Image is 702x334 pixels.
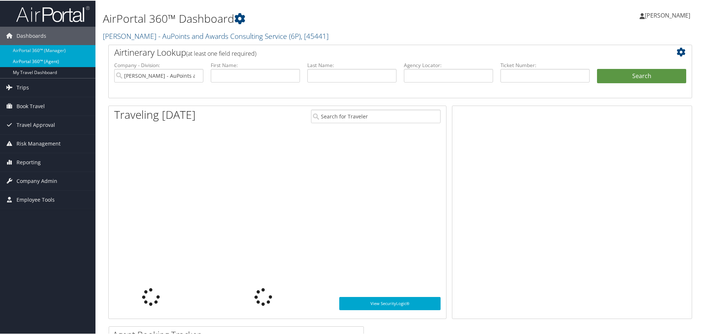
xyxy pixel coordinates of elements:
[640,4,698,26] a: [PERSON_NAME]
[211,61,300,68] label: First Name:
[17,26,46,44] span: Dashboards
[17,115,55,133] span: Travel Approval
[103,10,499,26] h1: AirPortal 360™ Dashboard
[500,61,590,68] label: Ticket Number:
[17,153,41,171] span: Reporting
[311,109,441,122] input: Search for Traveler
[597,68,686,83] button: Search
[114,61,203,68] label: Company - Division:
[114,106,196,122] h1: Traveling [DATE]
[307,61,397,68] label: Last Name:
[301,30,329,40] span: , [ 45441 ]
[339,296,441,309] a: View SecurityLogic®
[186,49,256,57] span: (at least one field required)
[17,190,55,208] span: Employee Tools
[16,5,90,22] img: airportal-logo.png
[17,171,57,190] span: Company Admin
[17,78,29,96] span: Trips
[404,61,493,68] label: Agency Locator:
[17,96,45,115] span: Book Travel
[289,30,301,40] span: ( 6P )
[103,30,329,40] a: [PERSON_NAME] - AuPoints and Awards Consulting Service
[17,134,61,152] span: Risk Management
[645,11,690,19] span: [PERSON_NAME]
[114,45,638,58] h2: Airtinerary Lookup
